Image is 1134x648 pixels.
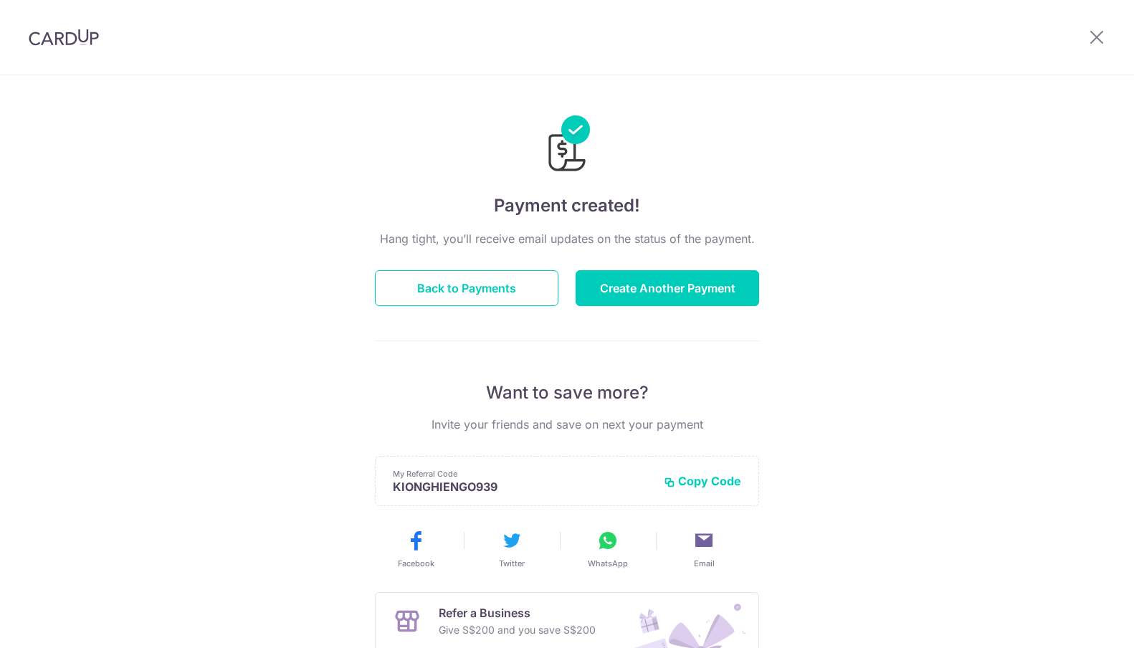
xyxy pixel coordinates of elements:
[375,230,759,247] p: Hang tight, you’ll receive email updates on the status of the payment.
[576,270,759,306] button: Create Another Payment
[393,468,652,480] p: My Referral Code
[373,529,458,569] button: Facebook
[566,529,650,569] button: WhatsApp
[439,604,596,621] p: Refer a Business
[375,270,558,306] button: Back to Payments
[662,529,746,569] button: Email
[694,558,715,569] span: Email
[499,558,525,569] span: Twitter
[375,381,759,404] p: Want to save more?
[393,480,652,494] p: KIONGHIENGO939
[544,115,590,176] img: Payments
[29,29,99,46] img: CardUp
[375,193,759,219] h4: Payment created!
[588,558,628,569] span: WhatsApp
[470,529,554,569] button: Twitter
[439,621,596,639] p: Give S$200 and you save S$200
[398,558,434,569] span: Facebook
[664,474,741,488] button: Copy Code
[375,416,759,433] p: Invite your friends and save on next your payment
